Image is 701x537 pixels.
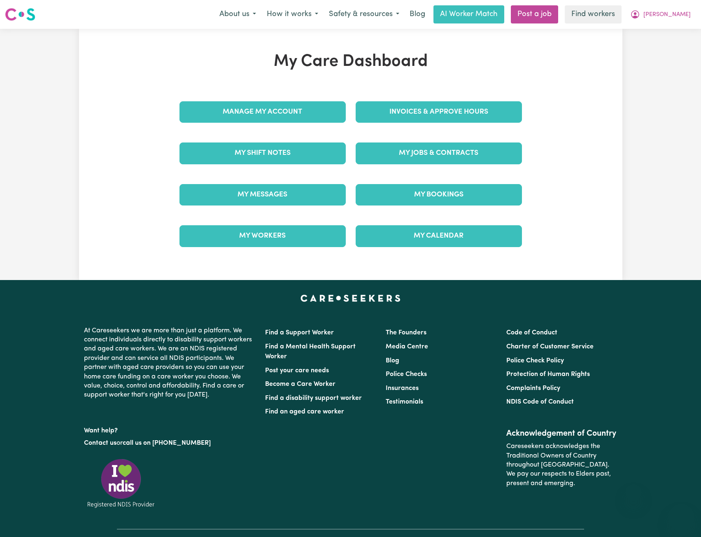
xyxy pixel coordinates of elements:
[386,329,426,336] a: The Founders
[386,371,427,378] a: Police Checks
[356,225,522,247] a: My Calendar
[179,184,346,205] a: My Messages
[5,7,35,22] img: Careseekers logo
[506,371,590,378] a: Protection of Human Rights
[433,5,504,23] a: AI Worker Match
[506,343,594,350] a: Charter of Customer Service
[506,399,574,405] a: NDIS Code of Conduct
[625,6,696,23] button: My Account
[261,6,324,23] button: How it works
[386,399,423,405] a: Testimonials
[175,52,527,72] h1: My Care Dashboard
[386,357,399,364] a: Blog
[386,385,419,392] a: Insurances
[356,142,522,164] a: My Jobs & Contracts
[386,343,428,350] a: Media Centre
[265,395,362,402] a: Find a disability support worker
[179,142,346,164] a: My Shift Notes
[356,184,522,205] a: My Bookings
[565,5,622,23] a: Find workers
[324,6,405,23] button: Safety & resources
[506,357,564,364] a: Police Check Policy
[84,423,255,435] p: Want help?
[84,458,158,509] img: Registered NDIS provider
[506,385,560,392] a: Complaints Policy
[506,329,557,336] a: Code of Conduct
[643,10,691,19] span: [PERSON_NAME]
[511,5,558,23] a: Post a job
[84,323,255,403] p: At Careseekers we are more than just a platform. We connect individuals directly to disability su...
[265,381,335,388] a: Become a Care Worker
[179,225,346,247] a: My Workers
[506,439,617,491] p: Careseekers acknowledges the Traditional Owners of Country throughout [GEOGRAPHIC_DATA]. We pay o...
[84,440,116,446] a: Contact us
[179,101,346,123] a: Manage My Account
[625,484,642,501] iframe: Close message
[123,440,211,446] a: call us on [PHONE_NUMBER]
[405,5,430,23] a: Blog
[265,367,329,374] a: Post your care needs
[300,295,401,301] a: Careseekers home page
[265,343,356,360] a: Find a Mental Health Support Worker
[265,409,344,415] a: Find an aged care worker
[84,435,255,451] p: or
[506,429,617,439] h2: Acknowledgement of Country
[5,5,35,24] a: Careseekers logo
[668,504,694,530] iframe: Button to launch messaging window
[265,329,334,336] a: Find a Support Worker
[214,6,261,23] button: About us
[356,101,522,123] a: Invoices & Approve Hours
